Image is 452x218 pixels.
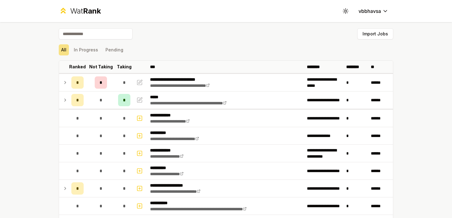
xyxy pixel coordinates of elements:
div: Wat [70,6,101,16]
button: Import Jobs [357,28,393,39]
a: WatRank [59,6,101,16]
button: All [59,44,69,55]
p: Not Taking [89,64,113,70]
p: Taking [117,64,132,70]
span: Rank [83,6,101,15]
p: Ranked [69,64,86,70]
span: vbbhavsa [359,7,381,15]
button: Pending [103,44,126,55]
button: In Progress [71,44,101,55]
button: vbbhavsa [354,6,393,17]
